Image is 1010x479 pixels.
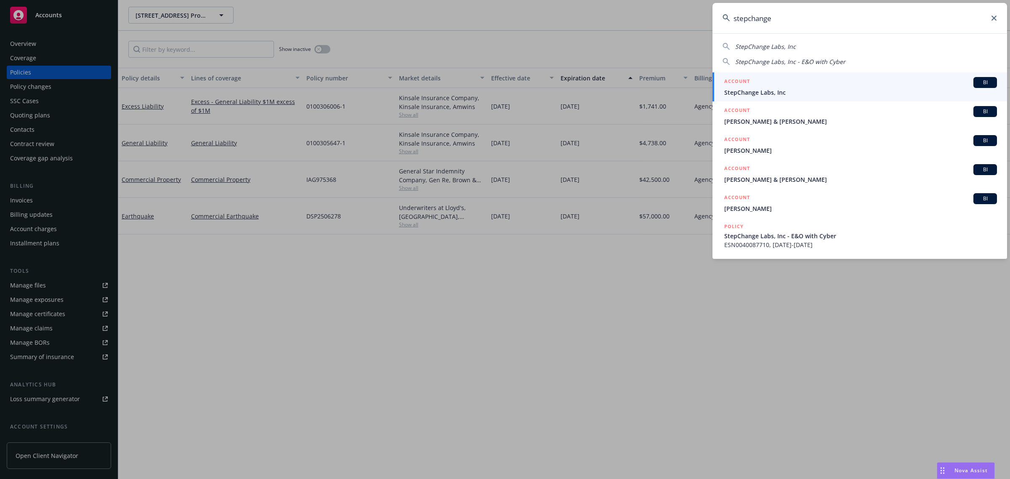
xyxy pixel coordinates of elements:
span: StepChange Labs, Inc - E&O with Cyber [735,58,845,66]
h5: ACCOUNT [724,77,750,87]
span: [PERSON_NAME] & [PERSON_NAME] [724,117,997,126]
span: [PERSON_NAME] [724,146,997,155]
span: BI [977,79,994,86]
h5: POLICY [724,222,744,231]
span: BI [977,195,994,202]
a: ACCOUNTBI[PERSON_NAME] & [PERSON_NAME] [712,160,1007,189]
a: ACCOUNTBI[PERSON_NAME] & [PERSON_NAME] [712,101,1007,130]
a: ACCOUNTBIStepChange Labs, Inc [712,72,1007,101]
span: BI [977,166,994,173]
span: ESN0040087710, [DATE]-[DATE] [724,240,997,249]
div: Drag to move [937,463,948,479]
span: StepChange Labs, Inc - E&O with Cyber [724,232,997,240]
span: Nova Assist [954,467,988,474]
a: ACCOUNTBI[PERSON_NAME] [712,189,1007,218]
a: ACCOUNTBI[PERSON_NAME] [712,130,1007,160]
span: BI [977,108,994,115]
span: [PERSON_NAME] & [PERSON_NAME] [724,175,997,184]
span: StepChange Labs, Inc [735,43,796,51]
button: Nova Assist [937,462,995,479]
input: Search... [712,3,1007,33]
h5: ACCOUNT [724,135,750,145]
span: BI [977,137,994,144]
h5: ACCOUNT [724,193,750,203]
span: StepChange Labs, Inc [724,88,997,97]
a: POLICYStepChange Labs, Inc - E&O with CyberESN0040087710, [DATE]-[DATE] [712,218,1007,254]
h5: ACCOUNT [724,106,750,116]
span: [PERSON_NAME] [724,204,997,213]
h5: ACCOUNT [724,164,750,174]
